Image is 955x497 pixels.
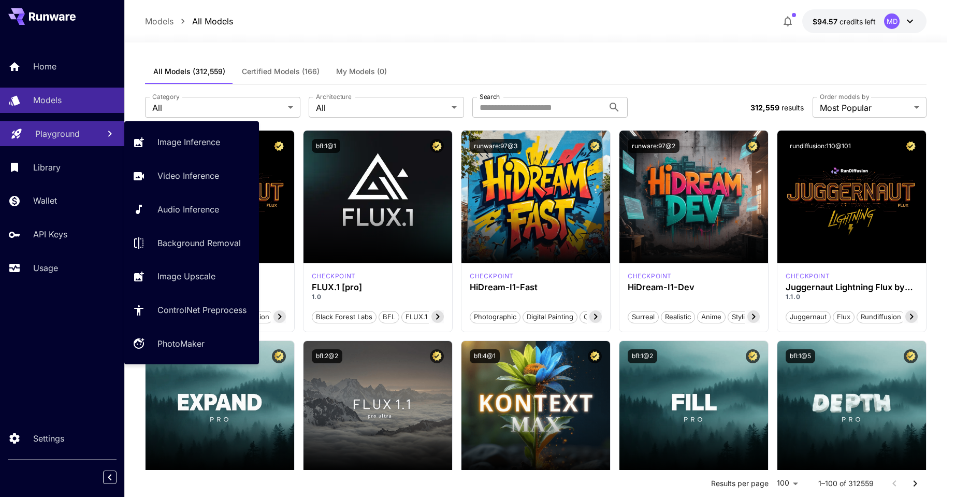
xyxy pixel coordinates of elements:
div: Collapse sidebar [111,468,124,487]
p: checkpoint [470,272,514,281]
p: Models [145,15,173,27]
span: All [316,102,447,114]
span: BFL [379,312,399,322]
span: All [152,102,284,114]
div: HiDream Dev [628,272,672,281]
p: Models [33,94,62,106]
nav: breadcrumb [145,15,233,27]
div: HiDream Fast [470,272,514,281]
p: Image Upscale [157,270,215,282]
p: API Keys [33,228,67,240]
h3: Juggernaut Lightning Flux by RunDiffusion [786,282,918,292]
p: Image Inference [157,136,220,148]
a: ControlNet Preprocess [124,297,259,323]
div: 100 [773,476,802,491]
label: Search [480,92,500,101]
p: Wallet [33,194,57,207]
button: Certified Model – Vetted for best performance and includes a commercial license. [904,139,918,153]
button: $94.56679 [802,9,927,33]
p: 1.1.0 [786,292,918,302]
button: Collapse sidebar [103,471,117,484]
label: Order models by [820,92,869,101]
button: bfl:1@5 [786,349,815,363]
div: FLUX.1 D [786,272,830,281]
span: flux [833,312,854,322]
button: Certified Model – Vetted for best performance and includes a commercial license. [746,349,760,363]
span: FLUX.1 [pro] [402,312,449,322]
p: Results per page [711,478,769,489]
button: Certified Model – Vetted for best performance and includes a commercial license. [430,139,444,153]
button: Certified Model – Vetted for best performance and includes a commercial license. [588,349,602,363]
a: Background Removal [124,230,259,255]
p: 1.0 [312,292,444,302]
label: Architecture [316,92,351,101]
button: bfl:1@1 [312,139,340,153]
button: Certified Model – Vetted for best performance and includes a commercial license. [746,139,760,153]
p: checkpoint [786,272,830,281]
button: bfl:2@2 [312,349,342,363]
span: rundiffusion [857,312,905,322]
p: Audio Inference [157,203,219,216]
button: Certified Model – Vetted for best performance and includes a commercial license. [430,349,444,363]
button: Certified Model – Vetted for best performance and includes a commercial license. [588,139,602,153]
button: Certified Model – Vetted for best performance and includes a commercial license. [272,139,286,153]
button: Go to next page [905,473,925,494]
a: Image Upscale [124,264,259,289]
p: Home [33,60,56,73]
p: Background Removal [157,237,241,249]
h3: HiDream-I1-Dev [628,282,760,292]
div: $94.56679 [813,16,876,27]
button: Certified Model – Vetted for best performance and includes a commercial license. [272,349,286,363]
p: ControlNet Preprocess [157,304,247,316]
span: juggernaut [786,312,830,322]
div: MD [884,13,900,29]
button: rundiffusion:110@101 [786,139,855,153]
a: PhotoMaker [124,331,259,357]
span: Surreal [628,312,658,322]
span: Anime [698,312,725,322]
button: runware:97@2 [628,139,679,153]
span: All Models (312,559) [153,67,225,76]
p: Playground [35,127,80,140]
button: runware:97@3 [470,139,522,153]
p: checkpoint [312,272,356,281]
h3: HiDream-I1-Fast [470,282,602,292]
a: Video Inference [124,163,259,189]
span: My Models (0) [336,67,387,76]
p: PhotoMaker [157,337,205,350]
p: Settings [33,432,64,445]
span: Photographic [470,312,520,322]
button: bfl:4@1 [470,349,500,363]
span: Digital Painting [523,312,577,322]
span: Cinematic [580,312,619,322]
p: Usage [33,262,58,274]
label: Category [152,92,180,101]
a: Image Inference [124,130,259,155]
p: Library [33,161,61,174]
p: Video Inference [157,169,219,182]
span: Most Popular [820,102,910,114]
p: 1–100 of 312559 [818,478,874,489]
span: results [782,103,804,112]
span: Black Forest Labs [312,312,376,322]
p: checkpoint [628,272,672,281]
button: Certified Model – Vetted for best performance and includes a commercial license. [904,349,918,363]
span: credits left [840,17,876,26]
span: $94.57 [813,17,840,26]
h3: FLUX.1 [pro] [312,282,444,292]
span: 312,559 [750,103,779,112]
span: Realistic [661,312,694,322]
div: fluxpro [312,272,356,281]
p: All Models [192,15,233,27]
span: Certified Models (166) [242,67,320,76]
span: Stylized [728,312,760,322]
button: bfl:1@2 [628,349,657,363]
a: Audio Inference [124,197,259,222]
